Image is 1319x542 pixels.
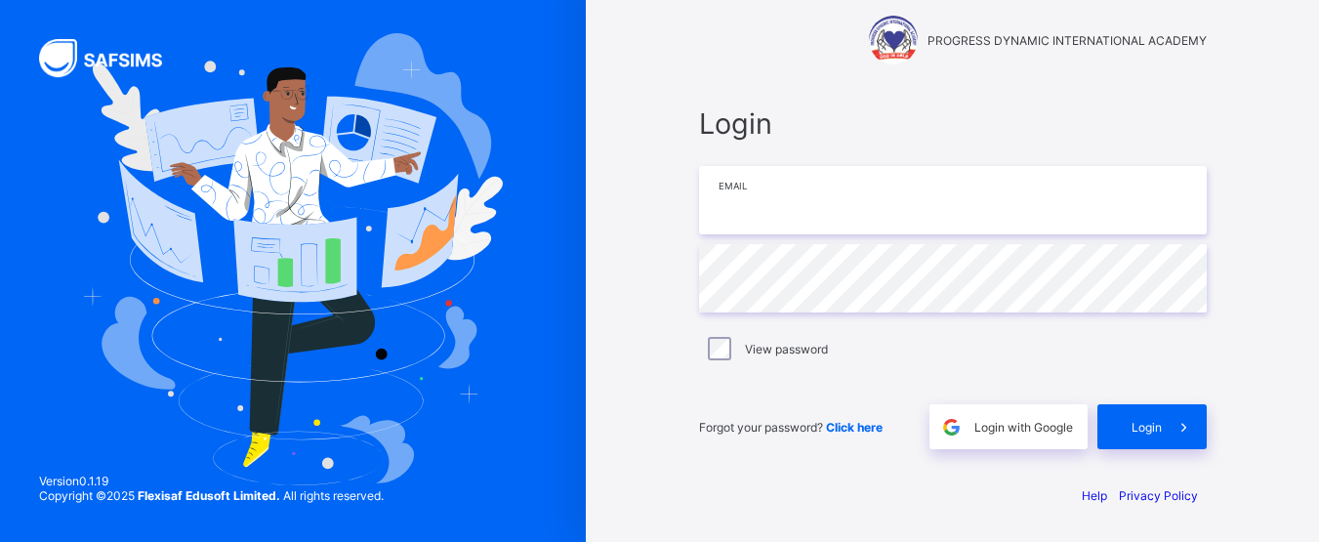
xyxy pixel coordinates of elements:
[974,420,1073,435] span: Login with Google
[1132,420,1162,435] span: Login
[1082,488,1107,503] a: Help
[699,420,883,435] span: Forgot your password?
[927,33,1207,48] span: PROGRESS DYNAMIC INTERNATIONAL ACADEMY
[83,33,504,485] img: Hero Image
[138,488,280,503] strong: Flexisaf Edusoft Limited.
[39,39,185,77] img: SAFSIMS Logo
[826,420,883,435] a: Click here
[699,106,1207,141] span: Login
[940,416,963,438] img: google.396cfc9801f0270233282035f929180a.svg
[745,342,828,356] label: View password
[39,488,384,503] span: Copyright © 2025 All rights reserved.
[39,474,384,488] span: Version 0.1.19
[1119,488,1198,503] a: Privacy Policy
